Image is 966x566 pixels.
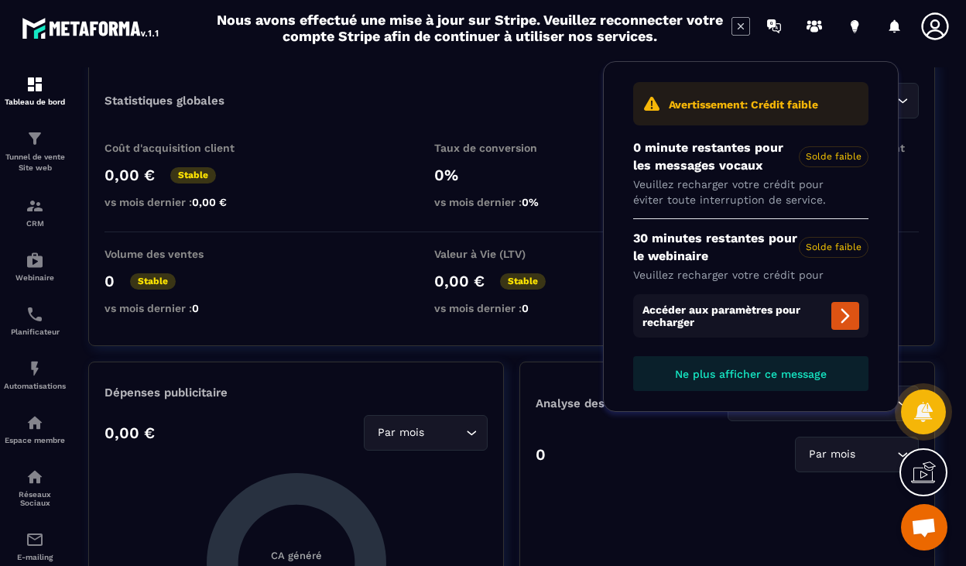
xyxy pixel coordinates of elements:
img: formation [26,197,44,215]
span: Accéder aux paramètres pour recharger [633,294,868,338]
p: Statistiques globales [104,94,224,108]
a: formationformationCRM [4,185,66,239]
p: Veuillez recharger votre crédit pour éviter toute interruption de service. [633,268,868,298]
a: social-networksocial-networkRéseaux Sociaux [4,456,66,519]
p: Stable [130,273,176,290]
p: Stable [170,167,216,184]
a: automationsautomationsAutomatisations [4,348,66,402]
p: 0,00 € [104,424,155,442]
p: Coût d'acquisition client [104,142,259,154]
span: 0 [522,302,529,314]
span: Par mois [805,446,858,463]
span: Solde faible [799,146,868,167]
p: Planificateur [4,328,66,336]
a: automationsautomationsEspace membre [4,402,66,456]
input: Search for option [858,446,893,463]
img: automations [26,359,44,378]
p: Taux de conversion [434,142,589,154]
img: formation [26,75,44,94]
p: 30 minutes restantes pour le webinaire [633,230,868,265]
span: 0% [522,196,539,208]
span: 0 [192,302,199,314]
p: 0 [104,272,115,290]
h2: Nous avons effectué une mise à jour sur Stripe. Veuillez reconnecter votre compte Stripe afin de ... [216,12,724,44]
a: formationformationTunnel de vente Site web [4,118,66,185]
img: scheduler [26,305,44,324]
div: Ouvrir le chat [901,504,947,551]
p: Veuillez recharger votre crédit pour éviter toute interruption de service. [633,177,868,208]
p: Analyse des Leads [536,396,728,410]
img: automations [26,251,44,269]
button: Ne plus afficher ce message [633,356,868,391]
p: 0% [434,166,589,184]
span: Par mois [374,424,427,441]
p: vs mois dernier : [104,196,259,208]
span: Ne plus afficher ce message [675,368,827,380]
p: Automatisations [4,382,66,390]
p: E-mailing [4,553,66,561]
p: vs mois dernier : [104,302,259,314]
a: formationformationTableau de bord [4,63,66,118]
p: 0,00 € [104,166,155,184]
p: Webinaire [4,273,66,282]
div: Search for option [364,415,488,451]
img: formation [26,129,44,148]
p: CRM [4,219,66,228]
input: Search for option [427,424,462,441]
p: vs mois dernier : [434,302,589,314]
p: 0,00 € [434,272,485,290]
p: Avertissement: Crédit faible [669,98,818,113]
img: logo [22,14,161,42]
p: Espace membre [4,436,66,444]
a: schedulerschedulerPlanificateur [4,293,66,348]
p: Dépenses publicitaire [104,386,488,400]
img: social-network [26,468,44,486]
div: Search for option [795,437,919,472]
img: email [26,530,44,549]
p: Tableau de bord [4,98,66,106]
p: Stable [500,273,546,290]
span: 0,00 € [192,196,227,208]
p: 0 minute restantes pour les messages vocaux [633,139,868,174]
p: vs mois dernier : [434,196,589,208]
p: 0 [536,445,546,464]
img: automations [26,413,44,432]
p: Réseaux Sociaux [4,490,66,507]
p: Volume des ventes [104,248,259,260]
a: automationsautomationsWebinaire [4,239,66,293]
span: Solde faible [799,237,868,258]
p: Valeur à Vie (LTV) [434,248,589,260]
p: Tunnel de vente Site web [4,152,66,173]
